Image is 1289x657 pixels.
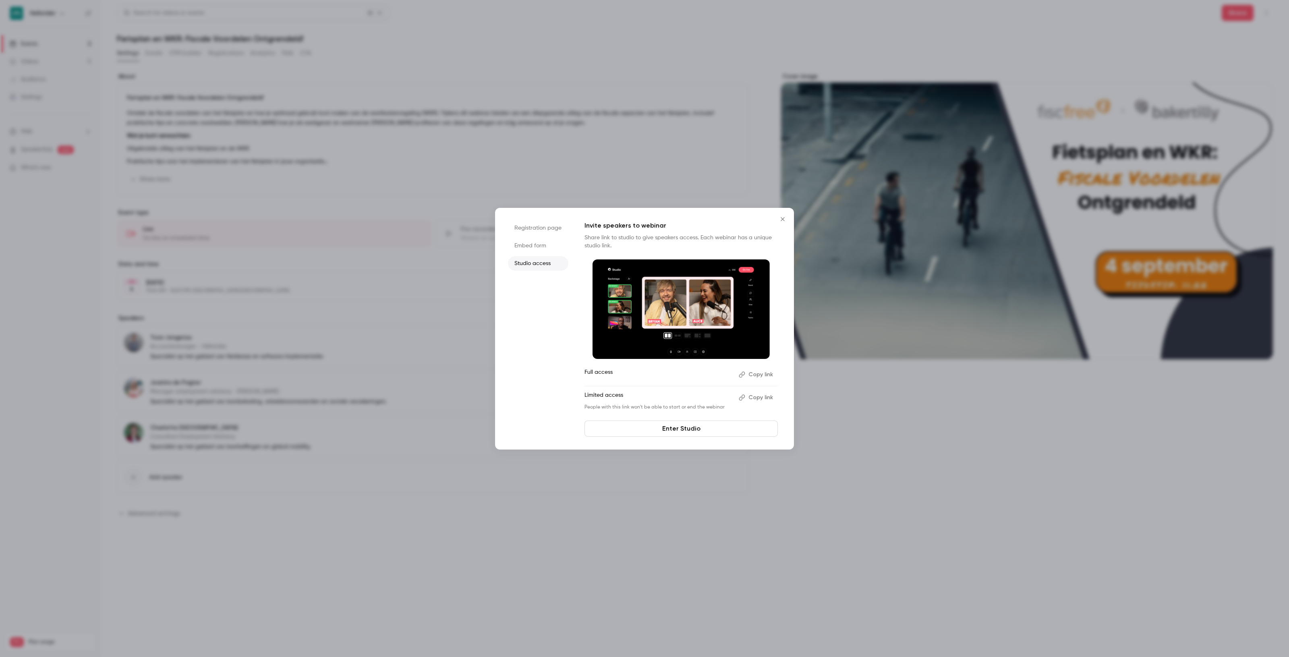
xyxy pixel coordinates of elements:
[508,256,568,271] li: Studio access
[584,368,732,381] p: Full access
[584,421,778,437] a: Enter Studio
[775,211,791,227] button: Close
[593,259,770,359] img: Invite speakers to webinar
[584,404,732,410] p: People with this link won't be able to start or end the webinar
[508,221,568,235] li: Registration page
[736,368,778,381] button: Copy link
[584,234,778,250] p: Share link to studio to give speakers access. Each webinar has a unique studio link.
[508,238,568,253] li: Embed form
[584,221,778,230] p: Invite speakers to webinar
[736,391,778,404] button: Copy link
[584,391,732,404] p: Limited access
